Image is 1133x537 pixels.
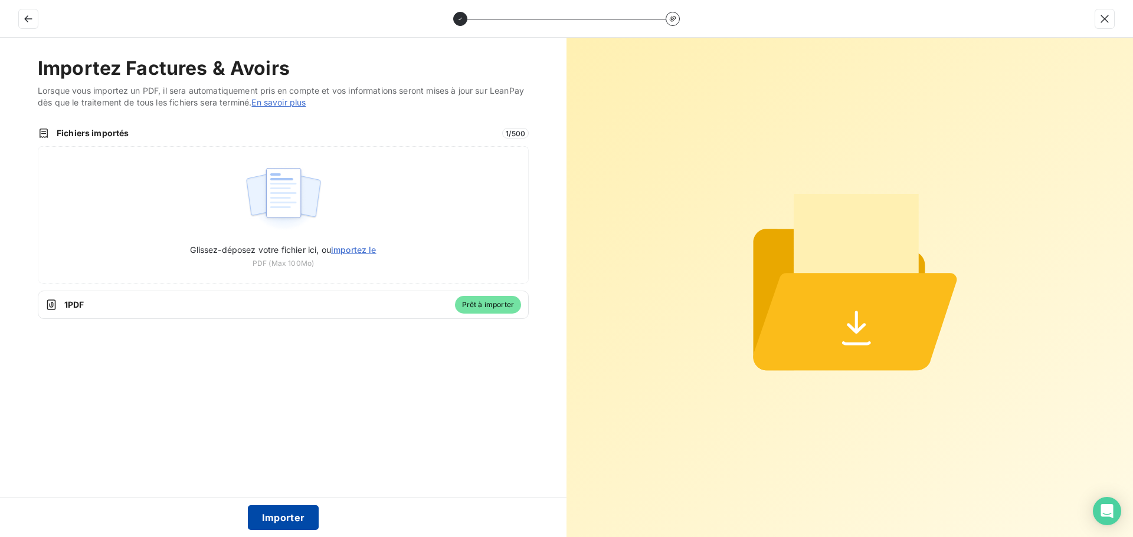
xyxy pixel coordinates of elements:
span: importez le [331,245,376,255]
a: En savoir plus [251,97,306,107]
button: Importer [248,505,319,530]
span: Fichiers importés [57,127,495,139]
span: 1 / 500 [502,128,529,139]
h2: Importez Factures & Avoirs [38,57,529,80]
div: Open Intercom Messenger [1093,497,1121,525]
span: 1 PDF [64,299,448,311]
span: Lorsque vous importez un PDF, il sera automatiquement pris en compte et vos informations seront m... [38,85,529,108]
span: Prêt à importer [455,296,521,314]
span: Glissez-déposez votre fichier ici, ou [190,245,376,255]
span: PDF (Max 100Mo) [253,258,314,269]
img: illustration [244,161,323,236]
